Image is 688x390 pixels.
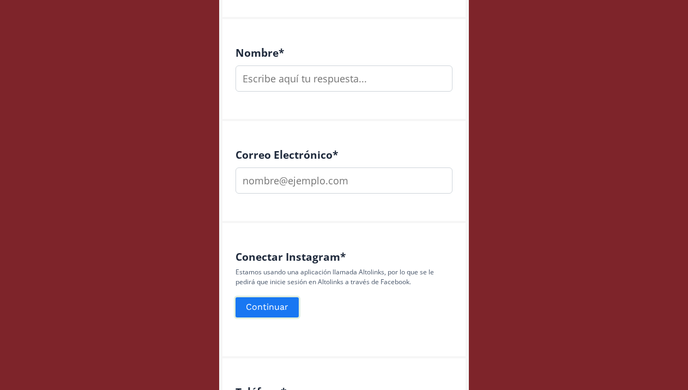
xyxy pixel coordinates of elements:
[236,148,452,161] h4: Correo Electrónico *
[236,65,452,92] input: Escribe aquí tu respuesta...
[236,46,452,59] h4: Nombre *
[236,167,452,194] input: nombre@ejemplo.com
[234,296,300,319] button: Continuar
[236,250,452,263] h4: Conectar Instagram *
[236,267,452,287] p: Estamos usando una aplicación llamada Altolinks, por lo que se le pedirá que inicie sesión en Alt...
